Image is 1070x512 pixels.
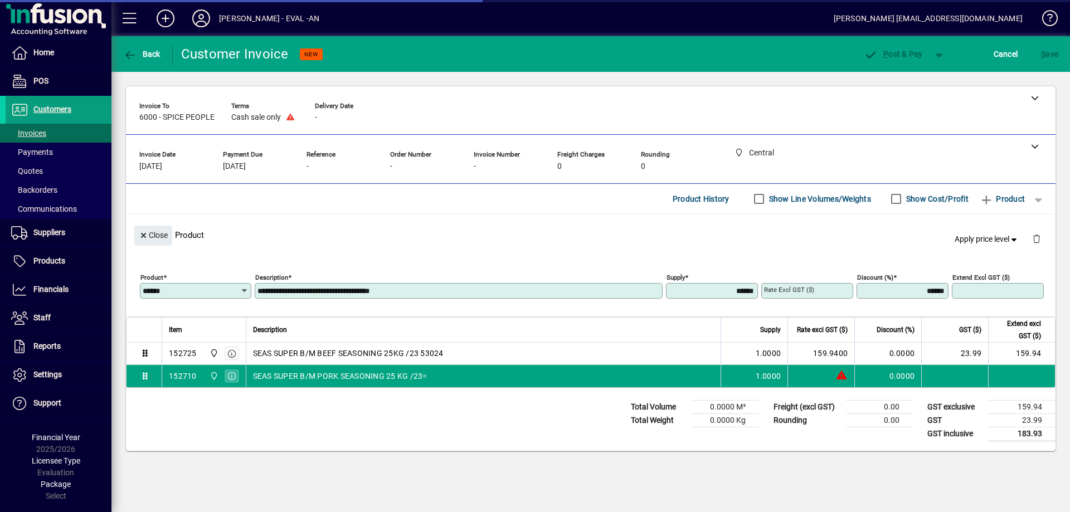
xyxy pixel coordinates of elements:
[33,48,54,57] span: Home
[1041,50,1045,58] span: S
[6,39,111,67] a: Home
[768,400,846,413] td: Freight (excl GST)
[223,162,246,171] span: [DATE]
[255,273,288,281] mat-label: Description
[692,413,759,427] td: 0.0000 Kg
[33,285,69,294] span: Financials
[877,324,915,336] span: Discount (%)
[668,189,734,209] button: Product History
[11,129,46,138] span: Invoices
[756,370,781,382] span: 1.0000
[854,365,921,387] td: 0.0000
[139,226,168,245] span: Close
[32,456,80,465] span: Licensee Type
[6,124,111,143] a: Invoices
[995,318,1041,342] span: Extend excl GST ($)
[922,413,989,427] td: GST
[181,45,289,63] div: Customer Invoice
[33,76,48,85] span: POS
[795,348,848,359] div: 159.9400
[764,286,814,294] mat-label: Rate excl GST ($)
[557,162,562,171] span: 0
[859,44,928,64] button: Post & Pay
[126,214,1056,255] div: Product
[922,400,989,413] td: GST exclusive
[6,247,111,275] a: Products
[989,413,1056,427] td: 23.99
[219,9,319,27] div: [PERSON_NAME] - EVAL -AN
[797,324,848,336] span: Rate excl GST ($)
[991,44,1021,64] button: Cancel
[315,113,317,122] span: -
[6,276,111,304] a: Financials
[6,67,111,95] a: POS
[1023,226,1050,252] button: Delete
[253,370,427,382] span: SEAS SUPER B/M PORK SEASONING 25 KG /23=
[11,186,57,194] span: Backorders
[673,190,729,208] span: Product History
[253,348,444,359] span: SEAS SUPER B/M BEEF SEASONING 25KG /23 53024
[11,167,43,175] span: Quotes
[760,324,781,336] span: Supply
[6,199,111,218] a: Communications
[33,228,65,237] span: Suppliers
[6,181,111,199] a: Backorders
[883,50,888,58] span: P
[231,113,281,122] span: Cash sale only
[864,50,923,58] span: ost & Pay
[1034,2,1056,38] a: Knowledge Base
[139,162,162,171] span: [DATE]
[304,51,318,58] span: NEW
[988,343,1055,365] td: 159.94
[6,389,111,417] a: Support
[846,413,913,427] td: 0.00
[950,229,1024,249] button: Apply price level
[134,226,172,246] button: Close
[6,361,111,389] a: Settings
[692,400,759,413] td: 0.0000 M³
[41,480,71,489] span: Package
[846,400,913,413] td: 0.00
[989,400,1056,413] td: 159.94
[207,347,220,359] span: Central
[756,348,781,359] span: 1.0000
[139,113,215,122] span: 6000 - SPICE PEOPLE
[625,400,692,413] td: Total Volume
[1023,233,1050,243] app-page-header-button: Delete
[253,324,287,336] span: Description
[667,273,685,281] mat-label: Supply
[33,256,65,265] span: Products
[33,313,51,322] span: Staff
[1038,44,1061,64] button: Save
[140,273,163,281] mat-label: Product
[6,333,111,360] a: Reports
[989,427,1056,441] td: 183.93
[123,50,160,58] span: Back
[641,162,645,171] span: 0
[1041,45,1058,63] span: ave
[32,433,80,442] span: Financial Year
[767,193,871,204] label: Show Line Volumes/Weights
[11,148,53,157] span: Payments
[6,143,111,162] a: Payments
[183,8,219,28] button: Profile
[904,193,969,204] label: Show Cost/Profit
[11,204,77,213] span: Communications
[922,427,989,441] td: GST inclusive
[33,342,61,350] span: Reports
[6,219,111,247] a: Suppliers
[33,398,61,407] span: Support
[854,343,921,365] td: 0.0000
[980,190,1025,208] span: Product
[974,189,1030,209] button: Product
[120,44,163,64] button: Back
[169,324,182,336] span: Item
[207,370,220,382] span: Central
[857,273,893,281] mat-label: Discount (%)
[921,343,988,365] td: 23.99
[307,162,309,171] span: -
[994,45,1018,63] span: Cancel
[768,413,846,427] td: Rounding
[952,273,1010,281] mat-label: Extend excl GST ($)
[111,44,173,64] app-page-header-button: Back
